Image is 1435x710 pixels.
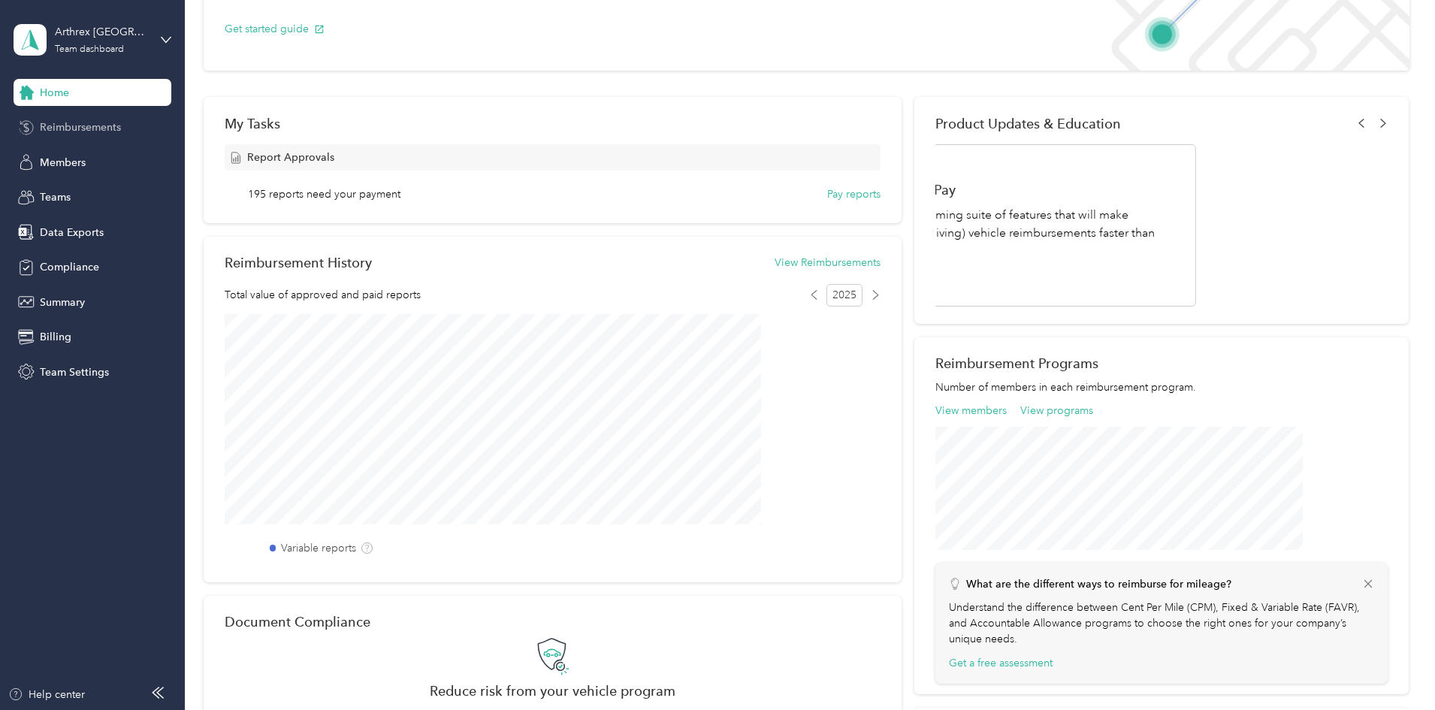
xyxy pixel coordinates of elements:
[827,186,881,202] button: Pay reports
[829,206,1180,261] p: Check out our upcoming suite of features that will make managing (and receiving) vehicle reimburs...
[775,255,881,270] button: View Reimbursements
[40,85,69,101] span: Home
[935,379,1388,395] p: Number of members in each reimbursement program.
[935,403,1007,418] button: View members
[935,116,1121,131] span: Product Updates & Education
[1351,626,1435,710] iframe: Everlance-gr Chat Button Frame
[40,364,109,380] span: Team Settings
[8,687,85,702] button: Help center
[247,150,334,165] span: Report Approvals
[225,116,881,131] div: My Tasks
[949,655,1053,671] button: Get a free assessment
[40,329,71,345] span: Billing
[40,225,104,240] span: Data Exports
[935,355,1388,371] h2: Reimbursement Programs
[225,287,421,303] span: Total value of approved and paid reports
[281,540,356,556] label: Variable reports
[225,255,372,270] h2: Reimbursement History
[225,614,370,630] h2: Document Compliance
[829,182,1180,198] h1: Introducing EverPay
[40,295,85,310] span: Summary
[55,24,149,40] div: Arthrex [GEOGRAPHIC_DATA]
[826,284,863,307] span: 2025
[966,576,1231,592] p: What are the different ways to reimburse for mileage?
[40,259,99,275] span: Compliance
[248,186,400,202] span: 195 reports need your payment
[40,189,71,205] span: Teams
[40,155,86,171] span: Members
[40,119,121,135] span: Reimbursements
[949,600,1375,647] p: Understand the difference between Cent Per Mile (CPM), Fixed & Variable Rate (FAVR), and Accounta...
[55,45,124,54] div: Team dashboard
[225,21,325,37] button: Get started guide
[225,683,881,699] h2: Reduce risk from your vehicle program
[1020,403,1093,418] button: View programs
